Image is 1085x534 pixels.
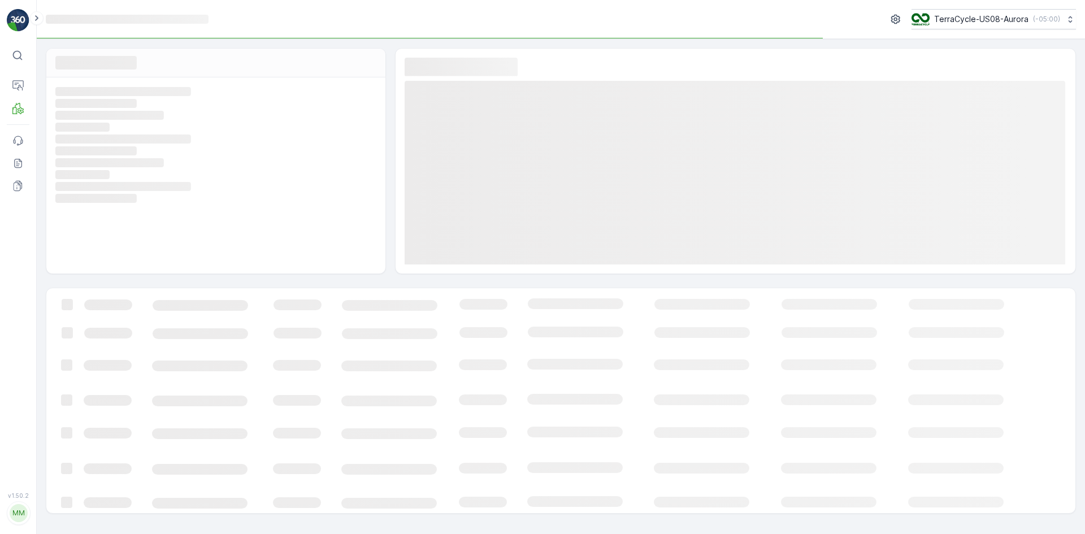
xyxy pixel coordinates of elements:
[7,492,29,499] span: v 1.50.2
[7,501,29,525] button: MM
[912,9,1076,29] button: TerraCycle-US08-Aurora(-05:00)
[912,13,930,25] img: image_ci7OI47.png
[10,504,28,522] div: MM
[7,9,29,32] img: logo
[1033,15,1060,24] p: ( -05:00 )
[934,14,1028,25] p: TerraCycle-US08-Aurora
